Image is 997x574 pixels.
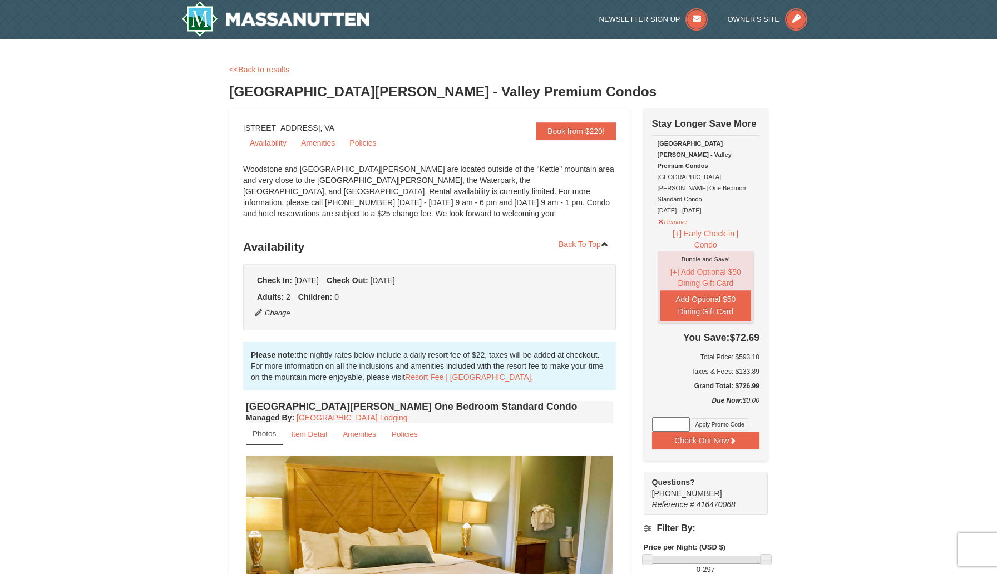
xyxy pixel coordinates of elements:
[658,227,754,251] button: [+] Early Check-in | Condo
[703,565,715,573] span: 297
[599,15,680,23] span: Newsletter Sign Up
[692,418,748,430] button: Apply Promo Code
[257,293,284,301] strong: Adults:
[298,293,332,301] strong: Children:
[652,366,759,377] div: Taxes & Fees: $133.89
[652,332,759,343] h4: $72.69
[652,432,759,449] button: Check Out Now
[335,423,383,445] a: Amenities
[253,429,276,438] small: Photos
[297,413,407,422] a: [GEOGRAPHIC_DATA] Lodging
[683,332,729,343] span: You Save:
[246,401,613,412] h4: [GEOGRAPHIC_DATA][PERSON_NAME] One Bedroom Standard Condo
[551,236,616,253] a: Back To Top
[246,413,292,422] span: Managed By
[370,276,394,285] span: [DATE]
[384,423,425,445] a: Policies
[660,290,751,321] button: Add Optional $50 Dining Gift Card
[536,122,616,140] a: Book from $220!
[343,135,383,151] a: Policies
[286,293,290,301] span: 2
[652,352,759,363] h6: Total Price: $593.10
[229,65,289,74] a: <<Back to results
[728,15,808,23] a: Owner's Site
[658,140,732,169] strong: [GEOGRAPHIC_DATA][PERSON_NAME] - Valley Premium Condos
[652,380,759,392] h5: Grand Total: $726.99
[652,500,694,509] span: Reference #
[728,15,780,23] span: Owner's Site
[246,423,283,445] a: Photos
[243,164,616,230] div: Woodstone and [GEOGRAPHIC_DATA][PERSON_NAME] are located outside of the "Kettle" mountain area an...
[243,236,616,258] h3: Availability
[652,477,748,498] span: [PHONE_NUMBER]
[294,135,342,151] a: Amenities
[599,15,708,23] a: Newsletter Sign Up
[181,1,369,37] img: Massanutten Resort Logo
[652,395,759,417] div: $0.00
[644,523,768,533] h4: Filter By:
[658,214,688,227] button: Remove
[294,276,319,285] span: [DATE]
[652,118,757,129] strong: Stay Longer Save More
[660,254,751,265] div: Bundle and Save!
[644,543,725,551] strong: Price per Night: (USD $)
[243,342,616,390] div: the nightly rates below include a daily resort fee of $22, taxes will be added at checkout. For m...
[660,265,751,290] button: [+] Add Optional $50 Dining Gift Card
[284,423,334,445] a: Item Detail
[658,138,754,216] div: [GEOGRAPHIC_DATA][PERSON_NAME] One Bedroom Standard Condo [DATE] - [DATE]
[246,413,294,422] strong: :
[392,430,418,438] small: Policies
[697,500,736,509] span: 416470068
[251,350,297,359] strong: Please note:
[405,373,531,382] a: Resort Fee | [GEOGRAPHIC_DATA]
[181,1,369,37] a: Massanutten Resort
[257,276,292,285] strong: Check In:
[712,397,743,404] strong: Due Now:
[291,430,327,438] small: Item Detail
[652,478,695,487] strong: Questions?
[229,81,768,103] h3: [GEOGRAPHIC_DATA][PERSON_NAME] - Valley Premium Condos
[697,565,700,573] span: 0
[334,293,339,301] span: 0
[254,307,291,319] button: Change
[327,276,368,285] strong: Check Out:
[243,135,293,151] a: Availability
[343,430,376,438] small: Amenities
